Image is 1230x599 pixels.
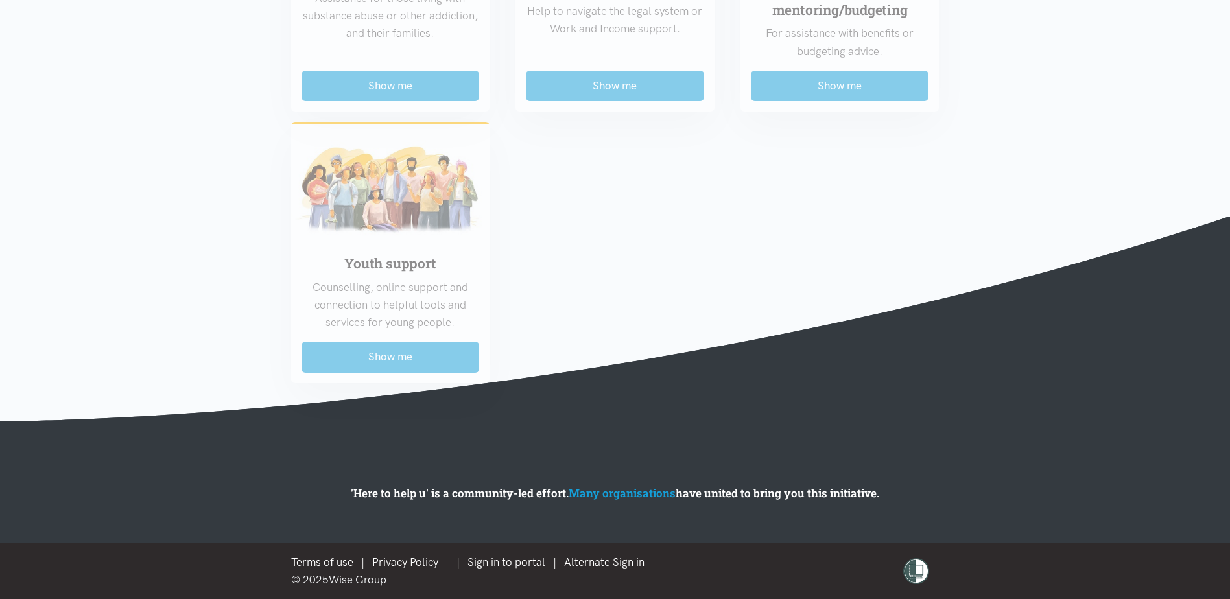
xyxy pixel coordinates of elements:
[456,556,652,569] span: | |
[903,558,929,584] img: shielded
[291,556,353,569] a: Terms of use
[564,556,645,569] a: Alternate Sign in
[291,571,652,589] div: © 2025
[218,484,1012,502] p: 'Here to help u' is a community-led effort. have united to bring you this initiative.
[372,556,438,569] a: Privacy Policy
[329,573,386,586] a: Wise Group
[291,554,652,571] div: |
[467,556,545,569] a: Sign in to portal
[569,486,676,500] a: Many organisations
